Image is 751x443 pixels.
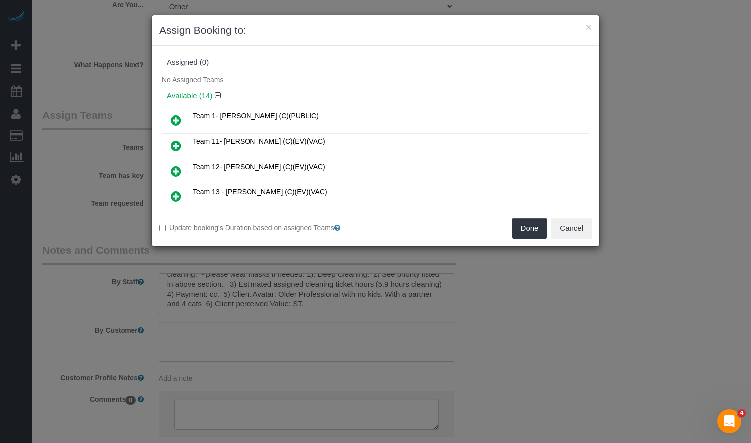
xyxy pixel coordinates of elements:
label: Update booking's Duration based on assigned Teams [159,223,368,233]
button: Done [512,218,547,239]
h3: Assign Booking to: [159,23,592,38]
span: No Assigned Teams [162,76,223,84]
button: × [586,22,592,32]
span: 4 [738,409,746,417]
h4: Available (14) [167,92,584,100]
div: Assigned (0) [167,58,584,67]
span: Team 11- [PERSON_NAME] (C)(EV)(VAC) [193,137,325,145]
span: Team 12- [PERSON_NAME] (C)(EV)(VAC) [193,163,325,171]
iframe: Intercom live chat [717,409,741,433]
button: Cancel [551,218,592,239]
span: Team 1- [PERSON_NAME] (C)(PUBLIC) [193,112,319,120]
span: Team 13 - [PERSON_NAME] (C)(EV)(VAC) [193,188,327,196]
input: Update booking's Duration based on assigned Teams [159,225,166,231]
